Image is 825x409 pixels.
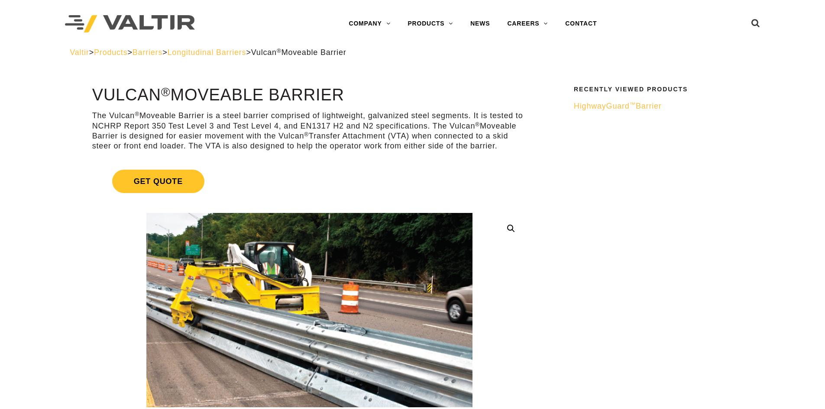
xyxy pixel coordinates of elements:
[475,121,480,128] sup: ®
[498,15,556,32] a: CAREERS
[574,101,750,111] a: HighwayGuard™Barrier
[556,15,605,32] a: CONTACT
[135,111,139,117] sup: ®
[251,48,346,57] span: Vulcan Moveable Barrier
[340,15,399,32] a: COMPANY
[92,111,527,151] p: The Vulcan Moveable Barrier is a steel barrier comprised of lightweight, galvanized steel segment...
[112,170,204,193] span: Get Quote
[92,159,527,203] a: Get Quote
[462,15,498,32] a: NEWS
[630,101,636,108] sup: ™
[168,48,246,57] a: Longitudinal Barriers
[574,102,662,110] span: HighwayGuard Barrier
[574,86,750,93] h2: Recently Viewed Products
[65,15,195,33] img: Valtir
[70,48,755,58] div: > > > >
[277,48,281,54] sup: ®
[133,48,162,57] a: Barriers
[70,48,89,57] a: Valtir
[304,131,309,138] sup: ®
[92,86,527,104] h1: Vulcan Moveable Barrier
[94,48,127,57] a: Products
[161,85,171,99] sup: ®
[399,15,462,32] a: PRODUCTS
